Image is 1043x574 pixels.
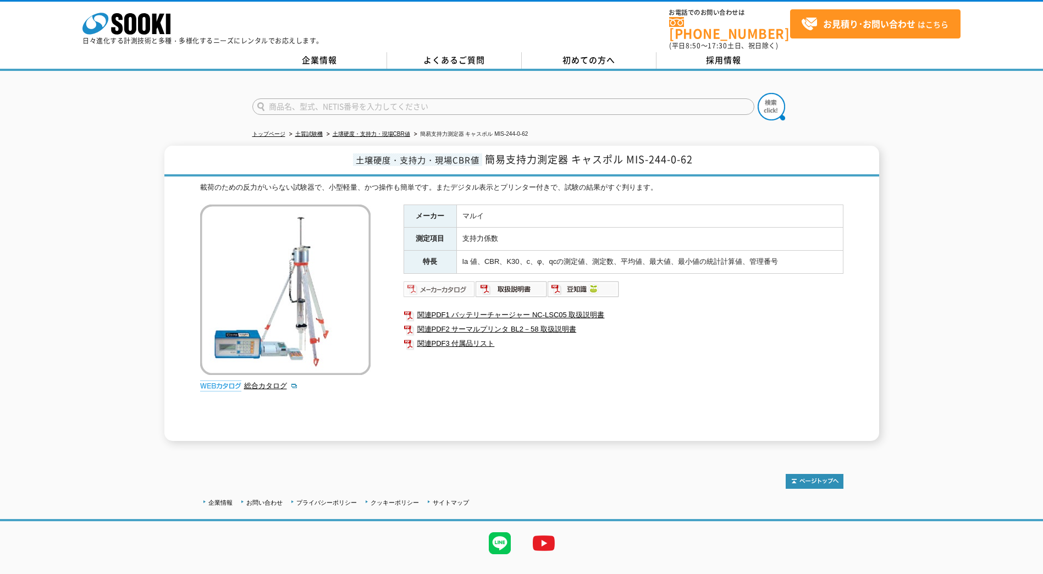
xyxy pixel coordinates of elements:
span: はこちら [801,16,948,32]
span: (平日 ～ 土日、祝日除く) [669,41,778,51]
a: 総合カタログ [244,382,298,390]
img: YouTube [522,521,566,565]
a: クッキーポリシー [371,499,419,506]
span: 簡易支持力測定器 キャスポル MIS-244-0-62 [485,152,693,167]
img: メーカーカタログ [404,280,476,298]
td: Ia 値、CBR、K30、c、φ、qcの測定値、測定数、平均値、最大値、最小値の統計計算値、管理番号 [456,251,843,274]
span: 初めての方へ [562,54,615,66]
img: btn_search.png [758,93,785,120]
img: 取扱説明書 [476,280,548,298]
a: [PHONE_NUMBER] [669,17,790,40]
img: トップページへ [786,474,843,489]
a: 初めての方へ [522,52,656,69]
td: 支持力係数 [456,228,843,251]
td: マルイ [456,205,843,228]
span: 土壌硬度・支持力・現場CBR値 [353,153,482,166]
input: 商品名、型式、NETIS番号を入力してください [252,98,754,115]
strong: お見積り･お問い合わせ [823,17,915,30]
th: 測定項目 [404,228,456,251]
a: メーカーカタログ [404,288,476,296]
span: 17:30 [708,41,727,51]
p: 日々進化する計測技術と多種・多様化するニーズにレンタルでお応えします。 [82,37,323,44]
div: 載荷のための反力がいらない試験器で、小型軽量、かつ操作も簡単です。またデジタル表示とプリンター付きで、試験の結果がすぐ判ります。 [200,182,843,194]
a: 豆知識 [548,288,620,296]
span: お電話でのお問い合わせは [669,9,790,16]
a: 企業情報 [208,499,233,506]
a: 土壌硬度・支持力・現場CBR値 [333,131,410,137]
a: お問い合わせ [246,499,283,506]
a: 取扱説明書 [476,288,548,296]
th: 特長 [404,251,456,274]
a: お見積り･お問い合わせはこちら [790,9,961,38]
img: webカタログ [200,380,241,391]
th: メーカー [404,205,456,228]
a: 関連PDF1 バッテリーチャージャー NC-LSC05 取扱説明書 [404,308,843,322]
img: 簡易支持力測定器 キャスポル MIS-244-0-62 [200,205,371,375]
a: 企業情報 [252,52,387,69]
img: LINE [478,521,522,565]
a: よくあるご質問 [387,52,522,69]
span: 8:50 [686,41,701,51]
li: 簡易支持力測定器 キャスポル MIS-244-0-62 [412,129,528,140]
a: サイトマップ [433,499,469,506]
a: 土質試験機 [295,131,323,137]
a: プライバシーポリシー [296,499,357,506]
img: 豆知識 [548,280,620,298]
a: 関連PDF3 付属品リスト [404,336,843,351]
a: 採用情報 [656,52,791,69]
a: 関連PDF2 サーマルプリンタ BL2－58 取扱説明書 [404,322,843,336]
a: トップページ [252,131,285,137]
